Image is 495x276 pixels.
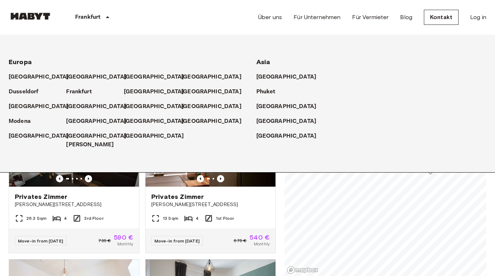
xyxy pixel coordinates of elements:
[294,13,340,22] a: Für Unternehmen
[9,13,52,20] img: Habyt
[9,132,76,141] a: [GEOGRAPHIC_DATA]
[124,117,191,126] a: [GEOGRAPHIC_DATA]
[124,117,184,126] p: [GEOGRAPHIC_DATA]
[117,241,133,247] span: Monthly
[66,102,126,111] p: [GEOGRAPHIC_DATA]
[9,73,69,81] p: [GEOGRAPHIC_DATA]
[66,132,126,149] p: [GEOGRAPHIC_DATA][PERSON_NAME]
[124,102,184,111] p: [GEOGRAPHIC_DATA]
[470,13,486,22] a: Log in
[66,88,91,96] p: Frankfurt
[124,88,191,96] a: [GEOGRAPHIC_DATA]
[287,266,318,274] a: Mapbox logo
[249,234,270,241] span: 540 €
[181,117,242,126] p: [GEOGRAPHIC_DATA]
[151,192,204,201] span: Privates Zimmer
[124,132,191,141] a: [GEOGRAPHIC_DATA]
[9,117,31,126] p: Modena
[66,117,134,126] a: [GEOGRAPHIC_DATA]
[256,132,324,141] a: [GEOGRAPHIC_DATA]
[155,238,200,244] span: Move-in from [DATE]
[181,102,249,111] a: [GEOGRAPHIC_DATA]
[9,73,76,81] a: [GEOGRAPHIC_DATA]
[84,215,103,222] span: 3rd Floor
[256,117,324,126] a: [GEOGRAPHIC_DATA]
[181,102,242,111] p: [GEOGRAPHIC_DATA]
[256,58,270,66] span: Asia
[145,100,276,253] a: Marketing picture of unit DE-04-034-001-01HFPrevious imagePrevious imagePrivates Zimmer[PERSON_NA...
[181,88,249,96] a: [GEOGRAPHIC_DATA]
[9,88,46,96] a: Dusseldorf
[85,175,92,182] button: Previous image
[254,241,270,247] span: Monthly
[64,215,67,222] span: 4
[66,117,126,126] p: [GEOGRAPHIC_DATA]
[124,132,184,141] p: [GEOGRAPHIC_DATA]
[424,10,459,25] a: Kontakt
[400,13,412,22] a: Blog
[124,73,191,81] a: [GEOGRAPHIC_DATA]
[9,132,69,141] p: [GEOGRAPHIC_DATA]
[256,102,317,111] p: [GEOGRAPHIC_DATA]
[124,102,191,111] a: [GEOGRAPHIC_DATA]
[114,234,133,241] span: 590 €
[256,73,324,81] a: [GEOGRAPHIC_DATA]
[15,201,133,208] span: [PERSON_NAME][STREET_ADDRESS]
[352,13,388,22] a: Für Vermieter
[124,88,184,96] p: [GEOGRAPHIC_DATA]
[256,73,317,81] p: [GEOGRAPHIC_DATA]
[256,88,283,96] a: Phuket
[197,175,204,182] button: Previous image
[9,100,139,253] a: Marketing picture of unit DE-04-007-001-04HFPrevious imagePrevious imagePrivates Zimmer[PERSON_NA...
[18,238,63,244] span: Move-in from [DATE]
[151,201,270,208] span: [PERSON_NAME][STREET_ADDRESS]
[217,175,224,182] button: Previous image
[181,88,242,96] p: [GEOGRAPHIC_DATA]
[256,102,324,111] a: [GEOGRAPHIC_DATA]
[181,73,242,81] p: [GEOGRAPHIC_DATA]
[15,192,67,201] span: Privates Zimmer
[256,117,317,126] p: [GEOGRAPHIC_DATA]
[196,215,199,222] span: 4
[98,237,111,244] span: 735 €
[234,237,247,244] span: 675 €
[216,215,234,222] span: 1st Floor
[56,175,63,182] button: Previous image
[181,117,249,126] a: [GEOGRAPHIC_DATA]
[258,13,282,22] a: Über uns
[66,73,134,81] a: [GEOGRAPHIC_DATA]
[9,102,76,111] a: [GEOGRAPHIC_DATA]
[66,88,99,96] a: Frankfurt
[163,215,178,222] span: 13 Sqm
[124,73,184,81] p: [GEOGRAPHIC_DATA]
[9,102,69,111] p: [GEOGRAPHIC_DATA]
[66,132,134,149] a: [GEOGRAPHIC_DATA][PERSON_NAME]
[256,88,275,96] p: Phuket
[181,73,249,81] a: [GEOGRAPHIC_DATA]
[9,88,39,96] p: Dusseldorf
[26,215,47,222] span: 26.3 Sqm
[75,13,100,22] p: Frankfurt
[66,102,134,111] a: [GEOGRAPHIC_DATA]
[9,117,38,126] a: Modena
[66,73,126,81] p: [GEOGRAPHIC_DATA]
[256,132,317,141] p: [GEOGRAPHIC_DATA]
[9,58,32,66] span: Europa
